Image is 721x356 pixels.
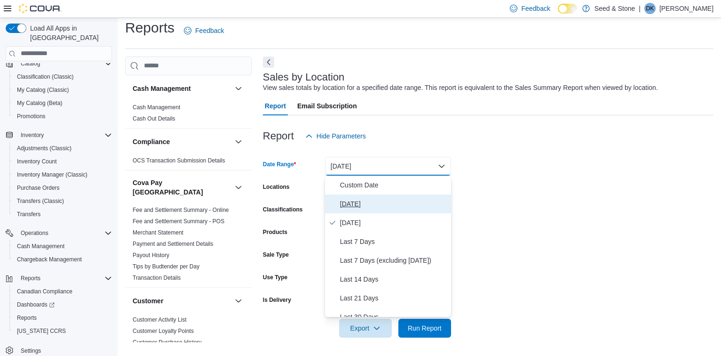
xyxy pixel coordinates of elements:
[639,3,641,14] p: |
[133,206,229,214] span: Fee and Settlement Summary - Online
[340,198,447,210] span: [DATE]
[125,155,252,170] div: Compliance
[133,115,175,122] a: Cash Out Details
[133,263,199,270] a: Tips by Budtender per Day
[301,127,370,146] button: Hide Parameters
[646,3,654,14] span: DK
[17,129,112,141] span: Inventory
[13,299,58,310] a: Dashboards
[17,145,71,152] span: Adjustments (Classic)
[644,3,656,14] div: David Kirby
[263,72,345,83] h3: Sales by Location
[133,84,191,93] h3: Cash Management
[9,253,116,266] button: Chargeback Management
[21,131,44,139] span: Inventory
[9,181,116,194] button: Purchase Orders
[9,285,116,298] button: Canadian Compliance
[13,182,63,194] a: Purchase Orders
[133,252,169,259] a: Payout History
[13,312,112,324] span: Reports
[340,292,447,304] span: Last 21 Days
[9,110,116,123] button: Promotions
[263,83,658,93] div: View sales totals by location for a specified date range. This report is equivalent to the Sales ...
[13,156,112,167] span: Inventory Count
[17,344,112,356] span: Settings
[265,97,286,115] span: Report
[21,347,41,355] span: Settings
[297,97,357,115] span: Email Subscription
[133,178,231,197] button: Cova Pay [GEOGRAPHIC_DATA]
[9,311,116,324] button: Reports
[558,4,578,14] input: Dark Mode
[13,182,112,194] span: Purchase Orders
[9,142,116,155] button: Adjustments (Classic)
[13,209,112,220] span: Transfers
[13,209,44,220] a: Transfers
[13,241,112,252] span: Cash Management
[133,339,202,346] a: Customer Purchase History
[233,83,244,94] button: Cash Management
[13,312,40,324] a: Reports
[17,273,112,284] span: Reports
[13,111,49,122] a: Promotions
[17,243,64,250] span: Cash Management
[133,316,187,323] a: Customer Activity List
[17,197,64,205] span: Transfers (Classic)
[21,60,40,67] span: Catalog
[17,301,55,308] span: Dashboards
[9,194,116,208] button: Transfers (Classic)
[340,311,447,323] span: Last 30 Days
[180,21,228,40] a: Feedback
[340,255,447,266] span: Last 7 Days (excluding [DATE])
[17,227,112,239] span: Operations
[317,131,366,141] span: Hide Parameters
[345,319,386,338] span: Export
[263,57,274,68] button: Next
[340,274,447,285] span: Last 14 Days
[17,288,72,295] span: Canadian Compliance
[133,339,202,346] span: Customer Purchase History
[9,298,116,311] a: Dashboards
[13,299,112,310] span: Dashboards
[133,327,194,335] span: Customer Loyalty Points
[659,3,713,14] p: [PERSON_NAME]
[21,229,48,237] span: Operations
[2,272,116,285] button: Reports
[133,296,163,306] h3: Customer
[340,217,447,228] span: [DATE]
[125,18,174,37] h1: Reports
[13,286,76,297] a: Canadian Compliance
[398,319,451,338] button: Run Report
[133,229,183,236] a: Merchant Statement
[13,84,112,96] span: My Catalog (Classic)
[263,251,289,259] label: Sale Type
[9,70,116,83] button: Classification (Classic)
[125,102,252,128] div: Cash Management
[13,97,66,109] a: My Catalog (Beta)
[133,275,181,281] a: Transaction Details
[263,206,303,213] label: Classifications
[133,296,231,306] button: Customer
[13,71,112,82] span: Classification (Classic)
[9,155,116,168] button: Inventory Count
[13,241,68,252] a: Cash Management
[133,104,180,111] a: Cash Management
[125,204,252,287] div: Cova Pay [GEOGRAPHIC_DATA]
[133,157,225,164] span: OCS Transaction Submission Details
[9,240,116,253] button: Cash Management
[26,24,112,42] span: Load All Apps in [GEOGRAPHIC_DATA]
[13,169,112,180] span: Inventory Manager (Classic)
[263,296,291,304] label: Is Delivery
[233,136,244,147] button: Compliance
[13,254,112,265] span: Chargeback Management
[9,168,116,181] button: Inventory Manager (Classic)
[340,179,447,191] span: Custom Date
[133,241,213,247] a: Payment and Settlement Details
[521,4,550,13] span: Feedback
